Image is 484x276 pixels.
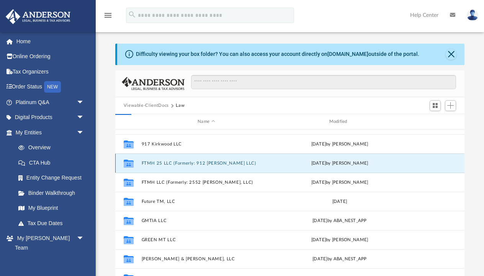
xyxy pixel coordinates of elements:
[11,155,96,170] a: CTA Hub
[141,256,271,261] button: [PERSON_NAME] & [PERSON_NAME], LLC
[275,141,404,148] div: [DATE] by [PERSON_NAME]
[191,75,456,90] input: Search files and folders
[275,237,404,243] div: [DATE] by [PERSON_NAME]
[408,118,461,125] div: id
[77,125,92,140] span: arrow_drop_down
[118,118,137,125] div: id
[141,142,271,147] button: 917 Kirkwood LLC
[5,95,96,110] a: Platinum Q&Aarrow_drop_down
[77,110,92,126] span: arrow_drop_down
[136,50,419,58] div: Difficulty viewing your box folder? You can also access your account directly on outside of the p...
[141,218,271,223] button: GMTIA LLC
[141,237,271,242] button: GREEN MT LLC
[176,102,185,109] button: Law
[275,179,404,186] div: [DATE] by [PERSON_NAME]
[5,34,96,49] a: Home
[3,9,73,24] img: Anderson Advisors Platinum Portal
[275,198,404,205] div: [DATE]
[467,10,478,21] img: User Pic
[275,217,404,224] div: [DATE] by ABA_NEST_APP
[327,51,368,57] a: [DOMAIN_NAME]
[44,81,61,93] div: NEW
[77,95,92,110] span: arrow_drop_down
[124,102,169,109] button: Viewable-ClientDocs
[430,100,441,111] button: Switch to Grid View
[11,185,96,201] a: Binder Walkthrough
[5,125,96,140] a: My Entitiesarrow_drop_down
[128,10,136,19] i: search
[446,49,456,60] button: Close
[11,201,92,216] a: My Blueprint
[11,170,96,186] a: Entity Change Request
[5,110,96,125] a: Digital Productsarrow_drop_down
[275,118,405,125] div: Modified
[275,256,404,263] div: [DATE] by ABA_NEST_APP
[11,216,96,231] a: Tax Due Dates
[5,64,96,79] a: Tax Organizers
[445,100,456,111] button: Add
[103,11,113,20] i: menu
[5,79,96,95] a: Order StatusNEW
[11,140,96,155] a: Overview
[77,231,92,247] span: arrow_drop_down
[5,231,92,255] a: My [PERSON_NAME] Teamarrow_drop_down
[141,118,271,125] div: Name
[5,49,96,64] a: Online Ordering
[141,161,271,166] button: FTMH 25 LLC (Formerly: 912 [PERSON_NAME] LLC)
[103,15,113,20] a: menu
[275,160,404,167] div: [DATE] by [PERSON_NAME]
[141,199,271,204] button: Future TM, LLC
[141,180,271,185] button: FTMH LLC (Formerly: 2552 [PERSON_NAME], LLC)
